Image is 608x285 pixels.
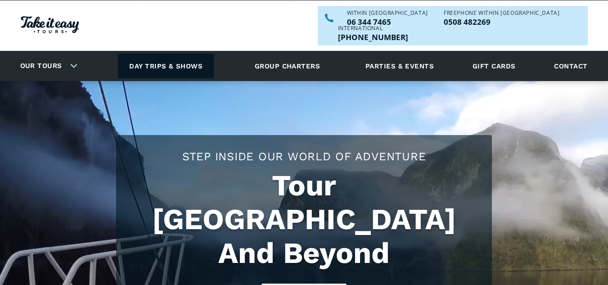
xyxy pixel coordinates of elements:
p: 0508 482269 [444,18,559,26]
a: Call us freephone within NZ on 0508482269 [444,18,559,26]
img: Take it easy Tours logo [21,16,79,33]
a: Parties & events [361,54,438,78]
a: Gift cards [468,54,520,78]
div: Our tours [9,54,85,78]
p: 06 344 7465 [347,18,428,26]
a: Call us outside of NZ on +6463447465 [338,33,408,41]
a: Call us within NZ on 063447465 [347,18,428,26]
div: WITHIN [GEOGRAPHIC_DATA] [347,10,428,16]
a: Group charters [243,54,331,78]
h1: Tour [GEOGRAPHIC_DATA] And Beyond [125,169,483,270]
a: Our tours [14,55,69,77]
div: Freephone WITHIN [GEOGRAPHIC_DATA] [444,10,559,16]
p: [PHONE_NUMBER] [338,33,408,41]
a: Contact [549,54,592,78]
a: Day trips & shows [118,54,214,78]
a: Homepage [21,12,79,40]
div: International [338,26,408,31]
h2: Step Inside Our World Of Adventure [125,149,483,164]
